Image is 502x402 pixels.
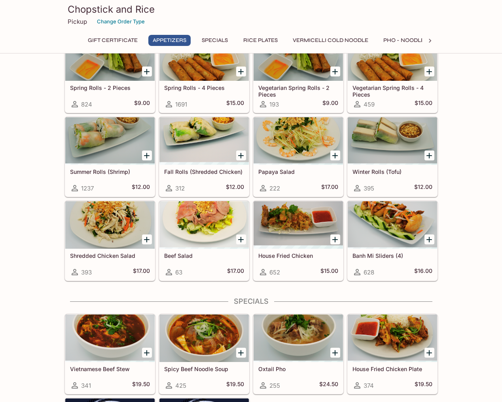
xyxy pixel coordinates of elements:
button: Appetizers [148,35,191,46]
button: Vermicelli Cold Noodle [288,35,373,46]
h5: Spring Rolls - 4 Pieces [164,84,244,91]
h5: Banh Mi Sliders (4) [352,252,432,259]
div: Oxtail Pho [254,314,343,362]
a: Shredded Chicken Salad393$17.00 [65,201,155,281]
div: Banh Mi Sliders (4) [348,201,437,249]
a: Vegetarian Spring Rolls - 4 Pieces459$15.00 [347,33,438,113]
span: 1237 [81,185,94,192]
span: 425 [175,382,186,389]
button: Add Banh Mi Sliders (4) [424,234,434,244]
div: Summer Rolls (Shrimp) [65,117,155,165]
h5: $19.50 [415,381,432,390]
h5: Vietnamese Beef Stew [70,366,150,372]
button: Add Papaya Salad [330,151,340,160]
button: Change Order Type [93,15,148,28]
div: Beef Salad [159,201,249,249]
button: Specials [197,35,233,46]
h5: Beef Salad [164,252,244,259]
h5: Vegetarian Spring Rolls - 4 Pieces [352,84,432,97]
a: Vietnamese Beef Stew341$19.50 [65,314,155,394]
span: 193 [269,101,279,108]
button: Add Vietnamese Beef Stew [142,348,152,358]
h5: $16.00 [414,267,432,277]
h5: Fall Rolls (Shredded Chicken) [164,168,244,175]
span: 459 [364,101,375,108]
h5: Spicy Beef Noodle Soup [164,366,244,372]
button: Gift Certificate [83,35,142,46]
button: Add Vegetarian Spring Rolls - 4 Pieces [424,67,434,76]
a: Winter Rolls (Tofu)395$12.00 [347,117,438,197]
button: Add House Fried Chicken [330,234,340,244]
h5: $24.50 [319,381,338,390]
span: 628 [364,269,374,276]
div: Vietnamese Beef Stew [65,314,155,362]
span: 374 [364,382,374,389]
button: Add Summer Rolls (Shrimp) [142,151,152,160]
h5: $12.00 [414,183,432,193]
div: Vegetarian Spring Rolls - 4 Pieces [348,33,437,81]
h5: $9.00 [134,99,150,109]
h5: $15.00 [226,99,244,109]
a: Papaya Salad222$17.00 [253,117,343,197]
a: House Fried Chicken652$15.00 [253,201,343,281]
div: Papaya Salad [254,117,343,165]
h5: $15.00 [320,267,338,277]
span: 255 [269,382,280,389]
span: 395 [364,185,374,192]
div: House Fried Chicken [254,201,343,249]
a: Oxtail Pho255$24.50 [253,314,343,394]
span: 393 [81,269,92,276]
div: Winter Rolls (Tofu) [348,117,437,165]
h5: House Fried Chicken Plate [352,366,432,372]
h5: Vegetarian Spring Rolls - 2 Pieces [258,84,338,97]
span: 824 [81,101,92,108]
button: Add House Fried Chicken Plate [424,348,434,358]
h5: $19.50 [132,381,150,390]
button: Add Beef Salad [236,234,246,244]
h5: $12.00 [132,183,150,193]
h5: House Fried Chicken [258,252,338,259]
div: Spring Rolls - 4 Pieces [159,33,249,81]
h5: $17.00 [321,183,338,193]
h5: $15.00 [415,99,432,109]
button: Add Spicy Beef Noodle Soup [236,348,246,358]
button: Rice Plates [239,35,282,46]
span: 341 [81,382,91,389]
button: Add Spring Rolls - 4 Pieces [236,67,246,76]
a: Spicy Beef Noodle Soup425$19.50 [159,314,249,394]
a: Spring Rolls - 4 Pieces1691$15.00 [159,33,249,113]
p: Pickup [68,18,87,25]
a: Spring Rolls - 2 Pieces824$9.00 [65,33,155,113]
div: Spring Rolls - 2 Pieces [65,33,155,81]
button: Add Vegetarian Spring Rolls - 2 Pieces [330,67,340,76]
button: Pho - Noodle Soup [379,35,445,46]
span: 63 [175,269,182,276]
h3: Chopstick and Rice [68,3,435,15]
button: Add Spring Rolls - 2 Pieces [142,67,152,76]
h5: Winter Rolls (Tofu) [352,168,432,175]
a: Fall Rolls (Shredded Chicken)312$12.00 [159,117,249,197]
a: Beef Salad63$17.00 [159,201,249,281]
div: Shredded Chicken Salad [65,201,155,249]
a: House Fried Chicken Plate374$19.50 [347,314,438,394]
a: Summer Rolls (Shrimp)1237$12.00 [65,117,155,197]
h5: Summer Rolls (Shrimp) [70,168,150,175]
h5: $17.00 [227,267,244,277]
a: Banh Mi Sliders (4)628$16.00 [347,201,438,281]
a: Vegetarian Spring Rolls - 2 Pieces193$9.00 [253,33,343,113]
h5: $19.50 [226,381,244,390]
h5: $9.00 [322,99,338,109]
div: Spicy Beef Noodle Soup [159,314,249,362]
span: 652 [269,269,280,276]
button: Add Oxtail Pho [330,348,340,358]
h4: Specials [64,297,438,306]
h5: Papaya Salad [258,168,338,175]
button: Add Shredded Chicken Salad [142,234,152,244]
h5: Spring Rolls - 2 Pieces [70,84,150,91]
span: 222 [269,185,280,192]
h5: Shredded Chicken Salad [70,252,150,259]
h5: $12.00 [226,183,244,193]
button: Add Fall Rolls (Shredded Chicken) [236,151,246,160]
div: Fall Rolls (Shredded Chicken) [159,117,249,165]
h5: Oxtail Pho [258,366,338,372]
